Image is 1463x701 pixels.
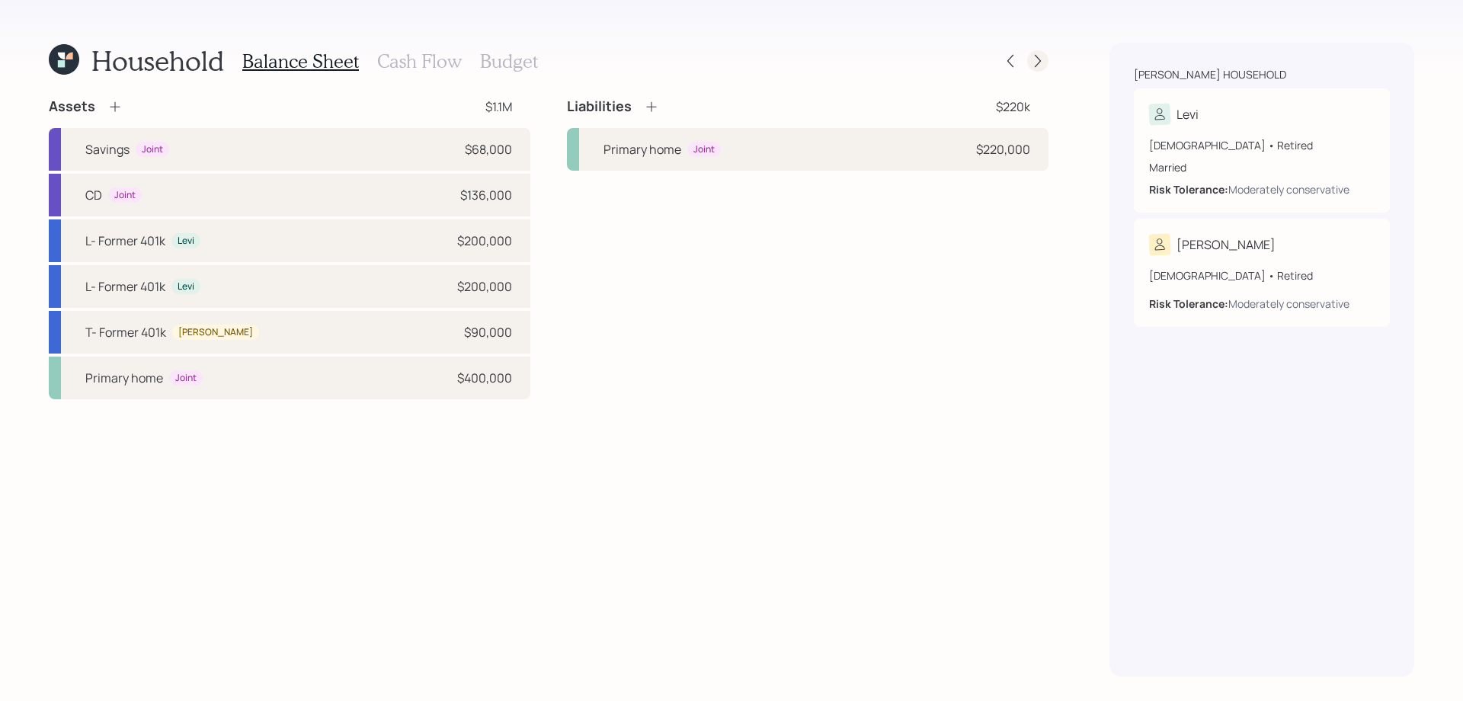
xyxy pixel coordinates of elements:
[1149,182,1228,197] b: Risk Tolerance:
[693,143,715,156] div: Joint
[457,232,512,250] div: $200,000
[465,140,512,158] div: $68,000
[85,323,166,341] div: T- Former 401k
[976,140,1030,158] div: $220,000
[85,186,102,204] div: CD
[178,280,194,293] div: Levi
[1149,137,1375,153] div: [DEMOGRAPHIC_DATA] • Retired
[1228,296,1349,312] div: Moderately conservative
[567,98,632,115] h4: Liabilities
[1228,181,1349,197] div: Moderately conservative
[175,372,197,385] div: Joint
[1149,296,1228,311] b: Risk Tolerance:
[91,44,224,77] h1: Household
[1176,105,1199,123] div: Levi
[1149,159,1375,175] div: Married
[49,98,95,115] h4: Assets
[457,277,512,296] div: $200,000
[85,277,165,296] div: L- Former 401k
[178,235,194,248] div: Levi
[485,98,512,116] div: $1.1M
[85,232,165,250] div: L- Former 401k
[996,98,1030,116] div: $220k
[178,326,253,339] div: [PERSON_NAME]
[85,140,130,158] div: Savings
[460,186,512,204] div: $136,000
[1134,67,1286,82] div: [PERSON_NAME] household
[464,323,512,341] div: $90,000
[480,50,538,72] h3: Budget
[142,143,163,156] div: Joint
[457,369,512,387] div: $400,000
[1176,235,1276,254] div: [PERSON_NAME]
[85,369,163,387] div: Primary home
[603,140,681,158] div: Primary home
[114,189,136,202] div: Joint
[1149,267,1375,283] div: [DEMOGRAPHIC_DATA] • Retired
[242,50,359,72] h3: Balance Sheet
[377,50,462,72] h3: Cash Flow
